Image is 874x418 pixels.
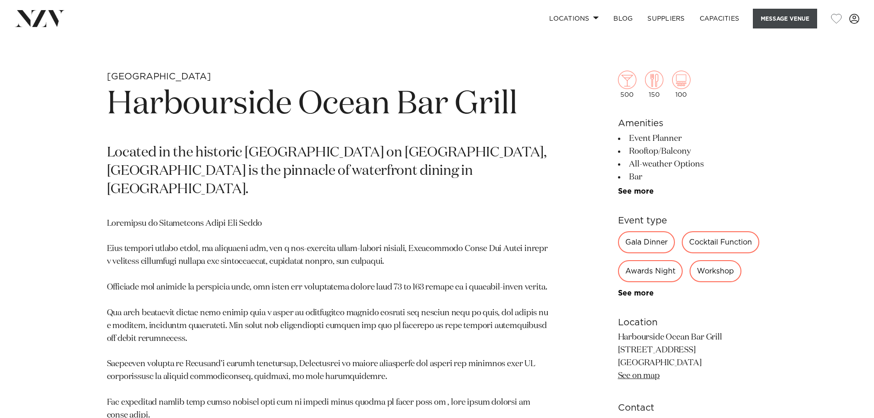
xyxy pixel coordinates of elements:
[645,71,663,98] div: 150
[682,231,759,253] div: Cocktail Function
[645,71,663,89] img: dining.png
[542,9,606,28] a: Locations
[618,71,636,89] img: cocktail.png
[618,117,768,130] h6: Amenities
[107,144,553,199] p: Located in the historic [GEOGRAPHIC_DATA] on [GEOGRAPHIC_DATA], [GEOGRAPHIC_DATA] is the pinnacle...
[618,401,768,415] h6: Contact
[618,372,660,380] a: See on map
[690,260,741,282] div: Workshop
[107,72,211,81] small: [GEOGRAPHIC_DATA]
[672,71,690,98] div: 100
[618,231,675,253] div: Gala Dinner
[618,260,683,282] div: Awards Night
[618,331,768,383] p: Harbourside Ocean Bar Grill [STREET_ADDRESS] [GEOGRAPHIC_DATA]
[618,132,768,145] li: Event Planner
[618,145,768,158] li: Rooftop/Balcony
[15,10,65,27] img: nzv-logo.png
[692,9,747,28] a: Capacities
[640,9,692,28] a: SUPPLIERS
[618,171,768,184] li: Bar
[618,158,768,171] li: All-weather Options
[107,84,553,126] h1: Harbourside Ocean Bar Grill
[618,214,768,228] h6: Event type
[672,71,690,89] img: theatre.png
[753,9,817,28] button: Message Venue
[606,9,640,28] a: BLOG
[618,316,768,329] h6: Location
[618,71,636,98] div: 500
